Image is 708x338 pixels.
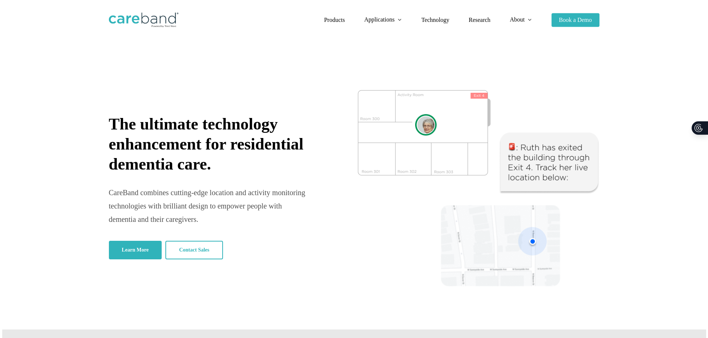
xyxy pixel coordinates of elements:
span: Applications [364,16,395,23]
img: CareBand [109,13,178,27]
img: CareBand tracking system [358,90,599,287]
a: Applications [364,17,402,23]
span: The ultimate technology enhancement for residential dementia care. [109,115,304,173]
span: Learn More [122,246,149,254]
a: Products [324,17,345,23]
div: CareBand combines cutting-edge location and activity monitoring technologies with brilliant desig... [109,186,308,226]
a: Technology [421,17,449,23]
a: Contact Sales [165,241,223,259]
span: About [510,16,525,23]
a: About [510,17,532,23]
span: Book a Demo [559,17,592,23]
a: Book a Demo [552,17,599,23]
a: Research [469,17,491,23]
span: Contact Sales [179,246,209,254]
a: Learn More [109,241,162,259]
